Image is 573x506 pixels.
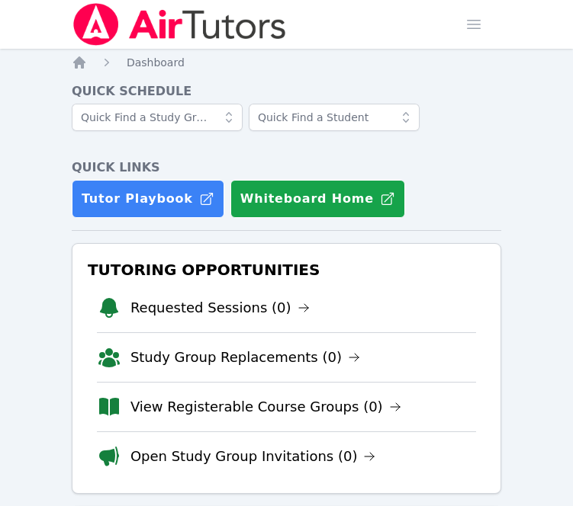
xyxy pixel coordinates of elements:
h4: Quick Schedule [72,82,501,101]
h3: Tutoring Opportunities [85,256,488,283]
input: Quick Find a Study Group [72,104,243,131]
a: Open Study Group Invitations (0) [130,446,376,467]
a: Dashboard [127,55,185,70]
nav: Breadcrumb [72,55,501,70]
img: Air Tutors [72,3,288,46]
a: Requested Sessions (0) [130,297,310,319]
input: Quick Find a Student [249,104,420,131]
a: View Registerable Course Groups (0) [130,396,401,418]
span: Dashboard [127,56,185,69]
h4: Quick Links [72,159,501,177]
a: Study Group Replacements (0) [130,347,360,368]
a: Tutor Playbook [72,180,224,218]
button: Whiteboard Home [230,180,405,218]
